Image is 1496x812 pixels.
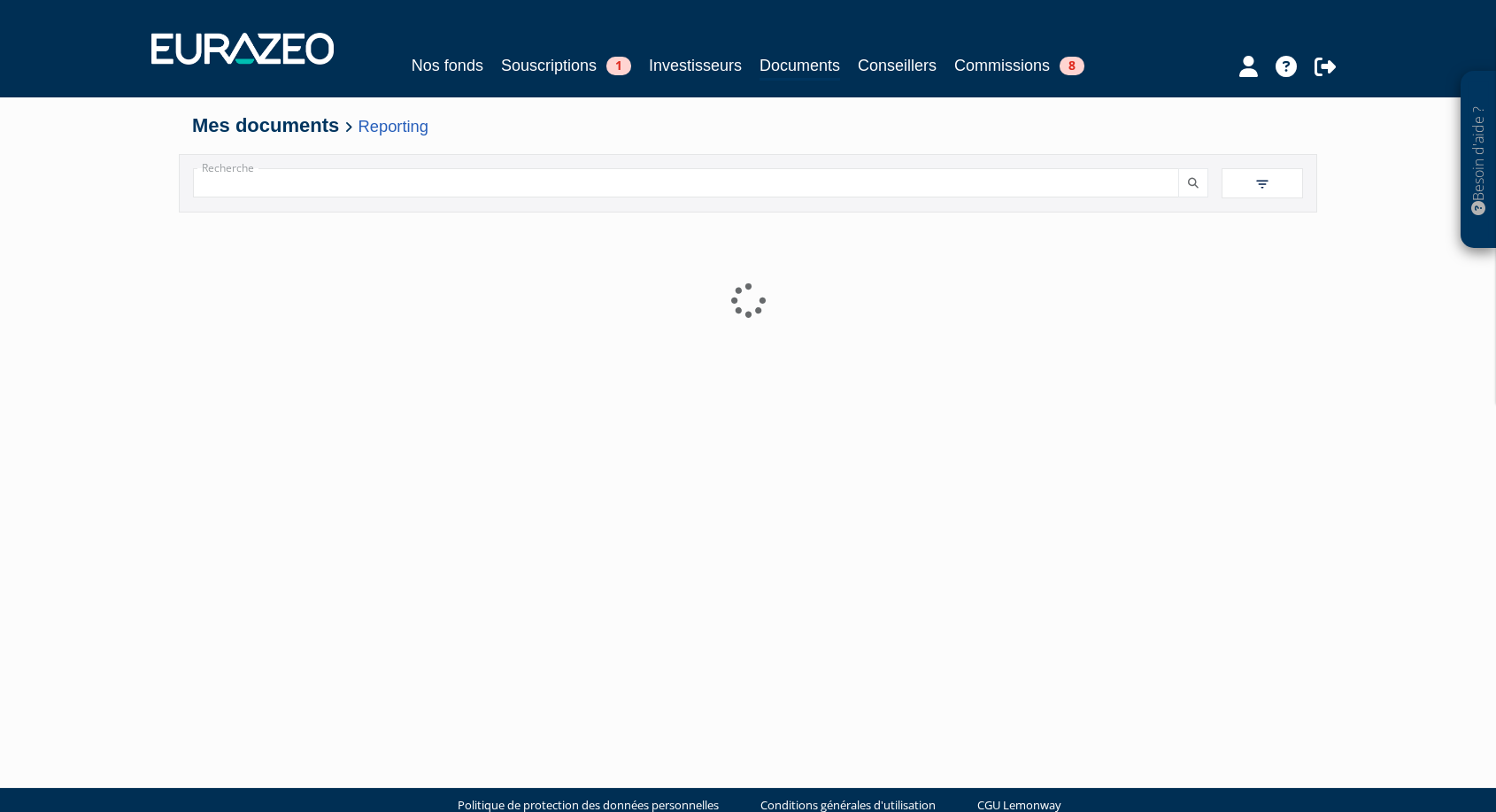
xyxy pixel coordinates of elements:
span: 8 [1060,57,1084,75]
a: Investisseurs [649,53,742,78]
a: Nos fonds [412,53,483,78]
a: Reporting [359,117,428,135]
a: Documents [760,53,840,81]
img: 1732889491-logotype_eurazeo_blanc_rvb.png [151,33,334,65]
a: Conseillers [858,53,937,78]
h4: Mes documents [192,115,1304,136]
img: filter.svg [1254,176,1270,192]
a: Commissions8 [954,53,1084,78]
a: Souscriptions1 [501,53,631,78]
p: Besoin d'aide ? [1469,81,1489,240]
input: Recherche [193,168,1179,197]
span: 1 [606,57,631,75]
